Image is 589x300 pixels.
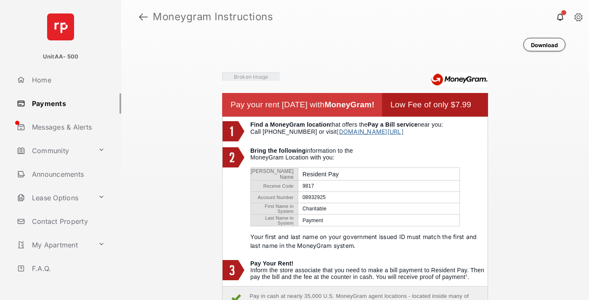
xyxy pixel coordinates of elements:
a: Messages & Alerts [13,117,121,137]
sup: 1 [465,273,467,277]
td: Inform the store associate that you need to make a bill payment to Resident Pay. Then pay the bil... [250,260,488,282]
td: Last Name in System [251,215,298,226]
img: Moneygram [431,72,488,87]
a: F.A.Q. [13,258,121,279]
img: 2 [223,147,244,167]
td: 08932925 [298,192,459,203]
a: Payments [13,93,121,114]
a: [DOMAIN_NAME][URL] [337,128,403,135]
td: [PERSON_NAME] Name [251,168,298,181]
b: Pay a Bill service [368,121,418,128]
strong: Moneygram Instructions [153,12,273,22]
img: 3 [223,260,244,280]
p: UnitAA- 500 [43,53,79,61]
b: Find a MoneyGram location [250,121,330,128]
td: information to the MoneyGram Location with you: [250,147,488,256]
p: Your first and last name on your government issued ID must match the first and last name in the M... [250,232,488,250]
td: First Name in System [251,203,298,215]
a: Contact Property [13,211,121,231]
td: Pay your rent [DATE] with [231,93,382,117]
a: Announcements [13,164,121,184]
b: MoneyGram! [324,100,374,109]
a: Home [13,70,121,90]
td: Low Fee of only $7.99 [390,93,480,117]
img: Vaibhav Square [222,72,280,81]
img: 1 [223,121,244,141]
td: 9817 [298,181,459,192]
img: svg+xml;base64,PHN2ZyB4bWxucz0iaHR0cDovL3d3dy53My5vcmcvMjAwMC9zdmciIHdpZHRoPSI2NCIgaGVpZ2h0PSI2NC... [47,13,74,40]
td: Resident Pay [298,168,459,181]
a: My Apartment [13,235,95,255]
button: Download [523,38,565,51]
td: Receive Code [251,181,298,192]
td: Account Number [251,192,298,203]
td: Charitable [298,203,459,215]
b: Bring the following [250,147,305,154]
td: that offers the near you: Call [PHONE_NUMBER] or visit [250,121,488,143]
a: Lease Options [13,188,95,208]
b: Pay Your Rent! [250,260,294,267]
td: Payment [298,215,459,226]
a: Community [13,141,95,161]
